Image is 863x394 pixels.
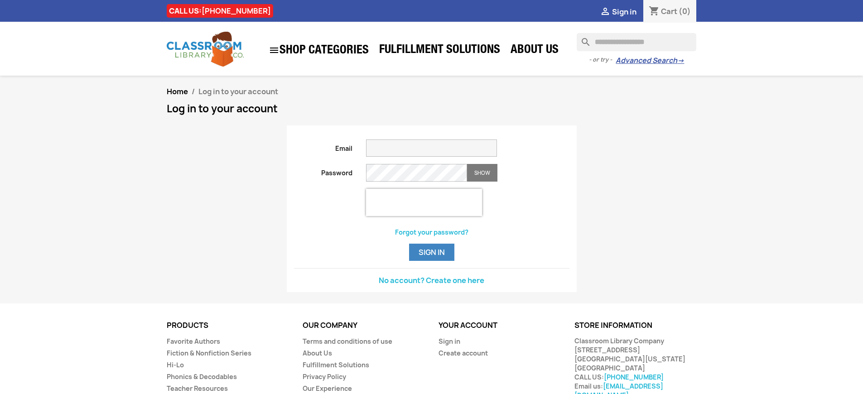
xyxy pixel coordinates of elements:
i:  [600,7,611,18]
a: Home [167,86,188,96]
a: Your account [439,320,497,330]
a: Our Experience [303,384,352,393]
span: (0) [679,6,691,16]
h1: Log in to your account [167,103,697,114]
i:  [269,45,280,56]
i: shopping_cart [649,6,660,17]
a: Hi-Lo [167,360,184,369]
a: No account? Create one here [379,275,484,285]
iframe: reCAPTCHA [366,189,482,216]
a: Create account [439,349,488,357]
a: About Us [506,42,563,60]
p: Our company [303,322,425,330]
a: Sign in [439,337,460,346]
span: Log in to your account [198,86,278,96]
a: About Us [303,349,332,357]
a: Privacy Policy [303,372,346,381]
p: Products [167,322,289,330]
a: Fulfillment Solutions [375,42,505,60]
input: Search [577,33,696,51]
label: Password [287,164,360,178]
a: Forgot your password? [395,228,468,236]
a: [PHONE_NUMBER] [604,373,664,381]
a: Phonics & Decodables [167,372,237,381]
label: Email [287,139,360,153]
span: → [677,56,684,65]
span: - or try - [589,55,616,64]
a: Fiction & Nonfiction Series [167,349,251,357]
a: Advanced Search→ [616,56,684,65]
div: CALL US: [167,4,273,18]
p: Store information [574,322,697,330]
button: Sign in [409,244,454,261]
img: Classroom Library Company [167,32,244,67]
i: search [577,33,588,44]
a: Favorite Authors [167,337,220,346]
span: Cart [661,6,677,16]
a: Terms and conditions of use [303,337,392,346]
a: SHOP CATEGORIES [264,40,373,60]
input: Password input [366,164,467,182]
a: [PHONE_NUMBER] [202,6,271,16]
span: Sign in [612,7,636,17]
a:  Sign in [600,7,636,17]
button: Show [467,164,497,182]
a: Fulfillment Solutions [303,360,369,369]
a: Teacher Resources [167,384,228,393]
